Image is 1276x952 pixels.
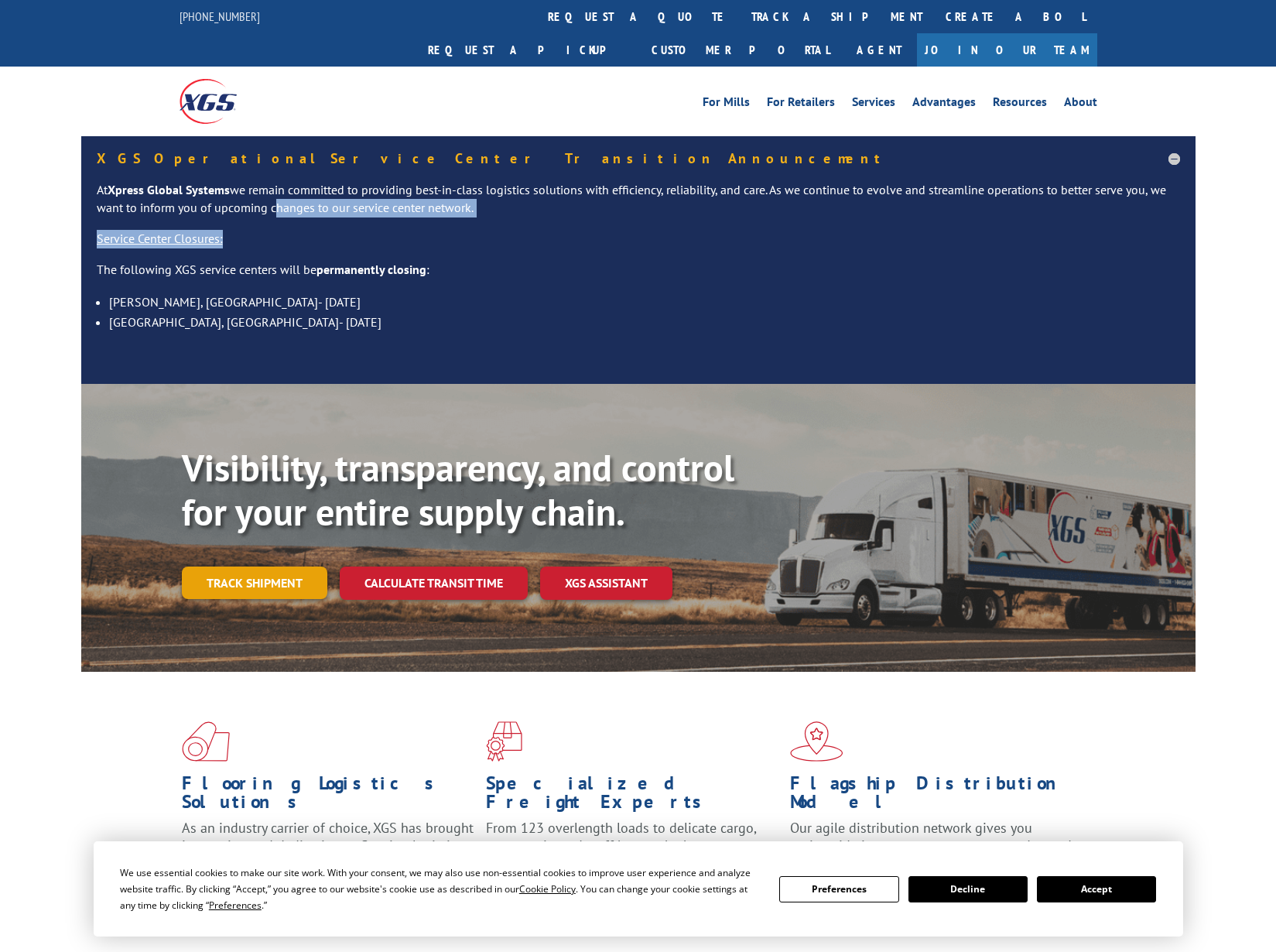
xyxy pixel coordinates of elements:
[316,262,426,277] strong: permanently closing
[767,96,835,113] a: For Retailers
[182,567,327,599] a: Track shipment
[109,292,1180,312] li: [PERSON_NAME], [GEOGRAPHIC_DATA]- [DATE]
[109,312,1180,332] li: [GEOGRAPHIC_DATA], [GEOGRAPHIC_DATA]- [DATE]
[703,96,750,113] a: For Mills
[182,443,734,536] b: Visibility, transparency, and control for your entire supply chain.
[209,899,262,912] span: Preferences
[486,774,778,819] h1: Specialized Freight Experts
[790,774,1083,819] h1: Flagship Distribution Model
[790,819,1075,855] span: Our agile distribution network gives you nationwide inventory management on demand.
[640,33,841,67] a: Customer Portal
[94,841,1183,937] div: Cookie Consent Prompt
[416,33,640,67] a: Request a pickup
[519,882,576,895] span: Cookie Policy
[180,9,260,24] a: [PHONE_NUMBER]
[917,33,1097,67] a: Join Our Team
[97,231,223,246] u: Service Center Closures:
[97,152,1180,166] h5: XGS Operational Service Center Transition Announcement
[486,721,522,762] img: xgs-icon-focused-on-flooring-red
[790,721,843,762] img: xgs-icon-flagship-distribution-model-red
[841,33,917,67] a: Agent
[182,721,230,762] img: xgs-icon-total-supply-chain-intelligence-red
[97,181,1180,231] p: At we remain committed to providing best-in-class logistics solutions with efficiency, reliabilit...
[108,182,230,197] strong: Xpress Global Systems
[993,96,1047,113] a: Resources
[182,819,474,874] span: As an industry carrier of choice, XGS has brought innovation and dedication to flooring logistics...
[908,876,1028,902] button: Decline
[1064,96,1097,113] a: About
[120,865,761,913] div: We use essential cookies to make our site work. With your consent, we may also use non-essential ...
[540,567,672,600] a: XGS ASSISTANT
[912,96,976,113] a: Advantages
[486,819,778,888] p: From 123 overlength loads to delicate cargo, our experienced staff knows the best way to move you...
[852,96,895,113] a: Services
[97,261,1180,292] p: The following XGS service centers will be :
[779,876,898,902] button: Preferences
[340,567,528,600] a: Calculate transit time
[182,774,474,819] h1: Flooring Logistics Solutions
[1037,876,1156,902] button: Accept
